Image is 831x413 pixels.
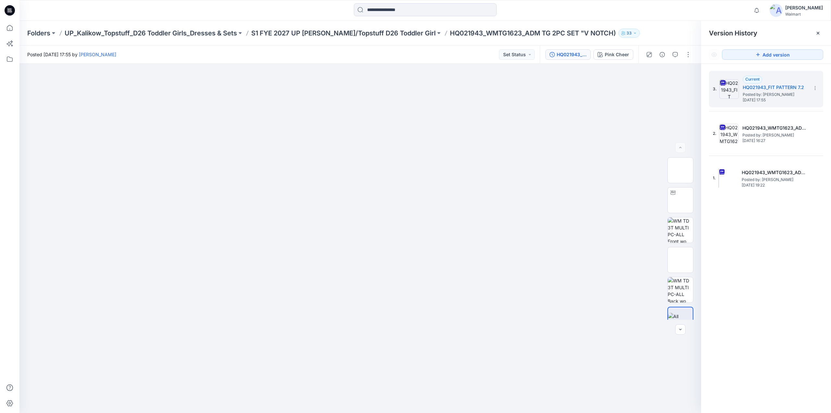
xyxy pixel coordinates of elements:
div: [PERSON_NAME] [785,4,823,12]
p: 33 [626,30,632,37]
a: Folders [27,29,50,38]
span: Current [745,77,760,82]
h5: HQ021943_FIT PATTERN 7.2 [743,84,808,91]
button: Add version [722,49,823,60]
span: Posted by: Grace Vergara [742,132,807,138]
span: Posted by: Grace Vergara [743,91,808,98]
img: WM TD 3T MULTI PC-ALL Back wo Avatar [668,277,693,303]
a: UP_Kalikow_Topstuff_D26 Toddler Girls_Dresses & Sets [65,29,237,38]
span: Posted by: Grace Vergara [742,176,807,183]
img: All colorways [668,313,693,327]
img: HQ021943_FIT PATTERN 7.2 [719,79,739,99]
img: HQ021943_WMTG1623_ADM TG 2PC SET OPT D colorways 5.8 [718,168,738,188]
span: Posted [DATE] 17:55 by [27,51,116,58]
span: [DATE] 19:22 [742,183,807,187]
button: Pink Cheer [593,49,633,60]
span: 2. [713,131,716,136]
div: Walmart [785,12,823,17]
span: Version History [709,29,757,37]
a: S1 FYE 2027 UP [PERSON_NAME]/Topstuff D26 Toddler Girl [251,29,436,38]
span: 1. [713,175,716,181]
button: Details [657,49,667,60]
button: 33 [618,29,640,38]
p: HQ021943_WMTG1623_ADM TG 2PC SET "V NOTCH) [450,29,616,38]
div: Pink Cheer [605,51,629,58]
button: HQ021943_FIT PATTERN 7.2 [545,49,591,60]
button: Close [815,31,821,36]
span: 3. [713,86,717,92]
h5: HQ021943_WMTG1623_ADM TG 2PC SET OPT D inside binding colorways 5.8 [742,124,807,132]
img: HQ021943_WMTG1623_ADM TG 2PC SET OPT D inside binding colorways 5.8 [719,124,738,143]
a: [PERSON_NAME] [79,52,116,57]
img: WM TD 3T MULTI PC-ALL Front wo Avatar [668,217,693,243]
button: Show Hidden Versions [709,49,719,60]
span: [DATE] 16:27 [742,138,807,143]
h5: HQ021943_WMTG1623_ADM TG 2PC SET OPT D colorways 5.8 [742,169,807,176]
img: avatar [770,4,783,17]
div: HQ021943_FIT PATTERN 7.2 [557,51,587,58]
span: [DATE] 17:55 [743,98,808,102]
